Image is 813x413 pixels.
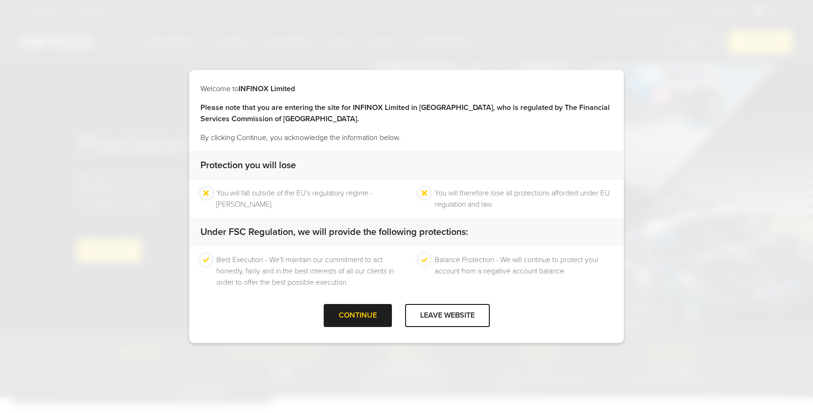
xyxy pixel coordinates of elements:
strong: Under FSC Regulation, we will provide the following protections: [200,226,468,238]
li: Best Execution - We’ll maintain our commitment to act honestly, fairly and in the best interests ... [216,254,394,288]
div: CONTINUE [324,304,392,327]
p: By clicking Continue, you acknowledge the information below. [200,132,613,143]
div: LEAVE WEBSITE [405,304,490,327]
strong: Protection you will lose [200,160,296,171]
strong: INFINOX Limited [239,84,295,94]
strong: Please note that you are entering the site for INFINOX Limited in [GEOGRAPHIC_DATA], who is regul... [200,103,610,124]
li: You will therefore lose all protections afforded under EU regulation and law. [435,187,613,210]
li: Balance Protection - We will continue to protect your account from a negative account balance. [435,254,613,288]
li: You will fall outside of the EU's regulatory regime - [PERSON_NAME]. [216,187,394,210]
p: Welcome to [200,83,613,94]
